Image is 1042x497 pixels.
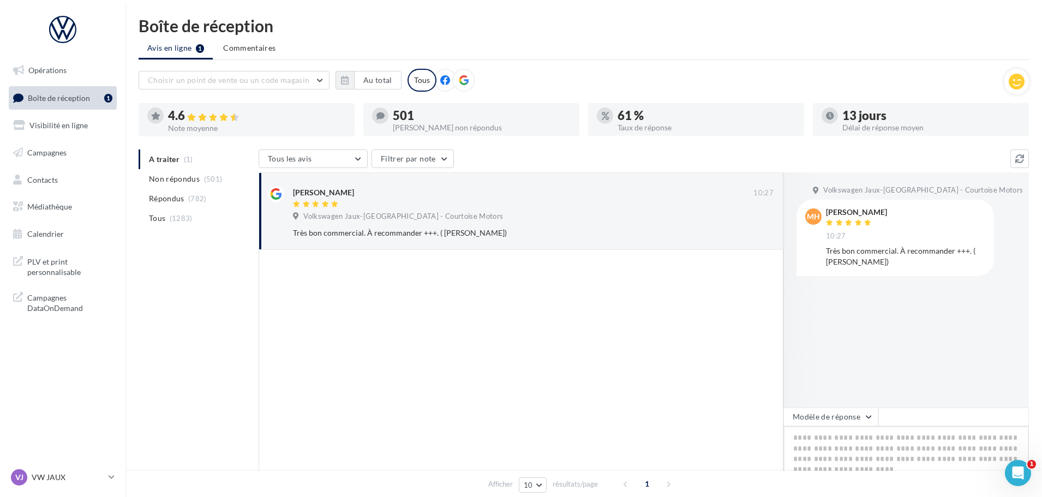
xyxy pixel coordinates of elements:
span: Médiathèque [27,202,72,211]
span: Campagnes [27,148,67,157]
button: 10 [519,477,547,493]
span: Tous les avis [268,154,312,163]
div: Très bon commercial. À recommander +++. ( [PERSON_NAME]) [826,245,985,267]
div: [PERSON_NAME] [293,187,354,198]
a: Boîte de réception1 [7,86,119,110]
span: Contacts [27,175,58,184]
button: Choisir un point de vente ou un code magasin [139,71,330,89]
div: Note moyenne [168,124,346,132]
a: Calendrier [7,223,119,245]
iframe: Intercom live chat [1005,460,1031,486]
a: VJ VW JAUX [9,467,117,488]
span: 1 [638,475,656,493]
div: Très bon commercial. À recommander +++. ( [PERSON_NAME]) [293,227,703,238]
span: Campagnes DataOnDemand [27,290,112,314]
span: (1283) [170,214,193,223]
button: Filtrer par note [372,149,454,168]
span: Non répondus [149,173,200,184]
div: 1 [104,94,112,103]
button: Tous les avis [259,149,368,168]
button: Au total [354,71,402,89]
span: Répondus [149,193,184,204]
a: Visibilité en ligne [7,114,119,137]
a: PLV et print personnalisable [7,250,119,282]
div: Boîte de réception [139,17,1029,34]
span: résultats/page [553,479,598,489]
div: Tous [408,69,436,92]
span: Opérations [28,65,67,75]
button: Au total [336,71,402,89]
span: 1 [1027,460,1036,469]
div: 13 jours [842,110,1020,122]
div: 61 % [618,110,795,122]
span: Boîte de réception [28,93,90,102]
div: 4.6 [168,110,346,122]
button: Modèle de réponse [783,408,878,426]
span: Volkswagen Jaux-[GEOGRAPHIC_DATA] - Courtoise Motors [823,185,1023,195]
span: Volkswagen Jaux-[GEOGRAPHIC_DATA] - Courtoise Motors [303,212,503,221]
a: Campagnes [7,141,119,164]
a: Opérations [7,59,119,82]
span: VJ [15,472,23,483]
span: (501) [204,175,223,183]
a: Campagnes DataOnDemand [7,286,119,318]
a: Contacts [7,169,119,191]
span: mh [807,211,820,222]
span: 10:27 [753,188,774,198]
span: PLV et print personnalisable [27,254,112,278]
a: Médiathèque [7,195,119,218]
div: [PERSON_NAME] [826,208,887,216]
div: Taux de réponse [618,124,795,131]
span: 10 [524,481,533,489]
div: 501 [393,110,571,122]
div: [PERSON_NAME] non répondus [393,124,571,131]
p: VW JAUX [32,472,104,483]
div: Délai de réponse moyen [842,124,1020,131]
span: Commentaires [223,43,276,53]
span: Tous [149,213,165,224]
span: (782) [188,194,207,203]
span: Choisir un point de vente ou un code magasin [148,75,309,85]
span: 10:27 [826,231,846,241]
span: Calendrier [27,229,64,238]
span: Afficher [488,479,513,489]
span: Visibilité en ligne [29,121,88,130]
